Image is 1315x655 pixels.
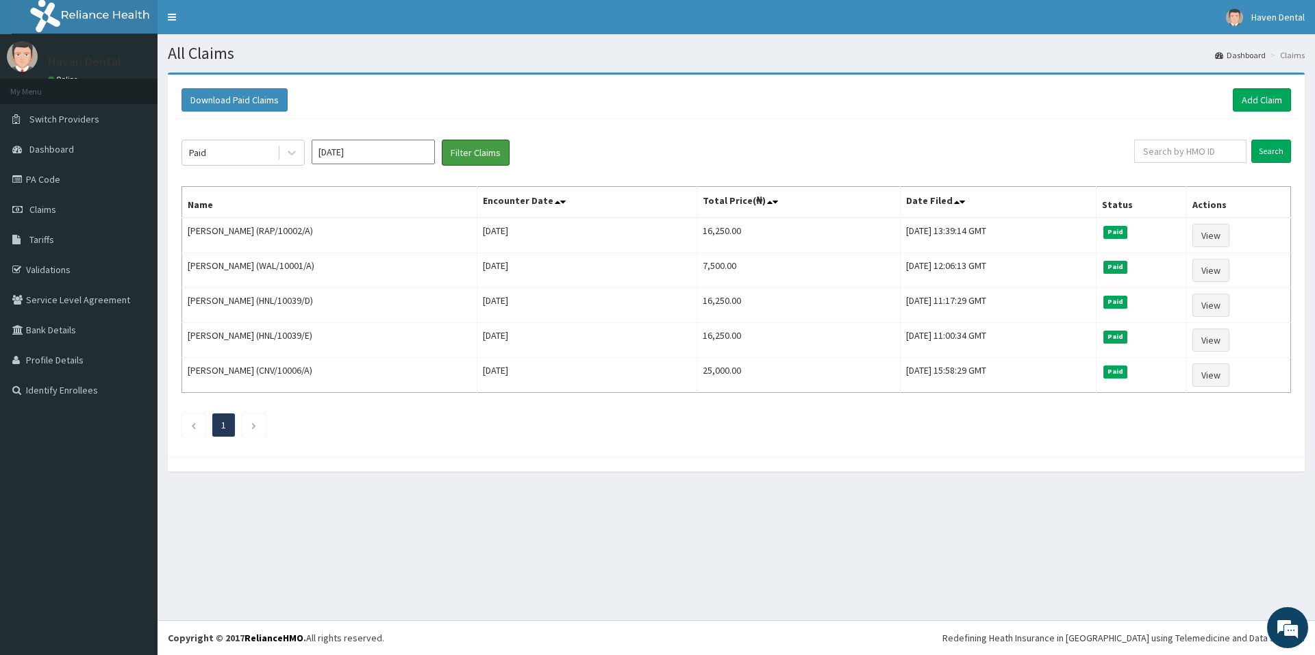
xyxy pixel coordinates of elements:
strong: Copyright © 2017 . [168,632,306,644]
a: Previous page [190,419,197,431]
input: Select Month and Year [312,140,435,164]
th: Encounter Date [477,187,697,218]
div: Redefining Heath Insurance in [GEOGRAPHIC_DATA] using Telemedicine and Data Science! [942,631,1305,645]
a: View [1192,329,1229,352]
td: [PERSON_NAME] (RAP/10002/A) [182,218,477,253]
td: 16,250.00 [697,323,900,358]
th: Actions [1187,187,1291,218]
td: 16,250.00 [697,288,900,323]
a: View [1192,259,1229,282]
a: Dashboard [1215,49,1266,61]
a: Add Claim [1233,88,1291,112]
td: [PERSON_NAME] (CNV/10006/A) [182,358,477,393]
th: Total Price(₦) [697,187,900,218]
a: View [1192,363,1229,387]
td: 25,000.00 [697,358,900,393]
td: [PERSON_NAME] (HNL/10039/E) [182,323,477,358]
span: Claims [29,203,56,216]
span: Paid [1103,365,1128,378]
a: Next page [251,419,257,431]
div: Minimize live chat window [225,7,258,40]
td: [DATE] [477,323,697,358]
span: Paid [1103,331,1128,343]
td: [DATE] [477,218,697,253]
img: d_794563401_company_1708531726252_794563401 [25,68,55,103]
td: [DATE] 11:00:34 GMT [900,323,1096,358]
a: Page 1 is your current page [221,419,226,431]
td: [DATE] 12:06:13 GMT [900,253,1096,288]
img: User Image [1226,9,1243,26]
span: We're online! [79,172,189,311]
th: Name [182,187,477,218]
div: Paid [189,146,206,159]
li: Claims [1267,49,1305,61]
a: Online [48,75,81,84]
p: Haven Dental [48,55,121,68]
td: [DATE] 13:39:14 GMT [900,218,1096,253]
a: View [1192,294,1229,317]
textarea: Type your message and hit 'Enter' [7,374,261,422]
span: Tariffs [29,233,54,246]
footer: All rights reserved. [158,620,1315,655]
td: [PERSON_NAME] (WAL/10001/A) [182,253,477,288]
input: Search [1251,140,1291,163]
a: RelianceHMO [245,632,303,644]
img: User Image [7,41,38,72]
td: 16,250.00 [697,218,900,253]
span: Switch Providers [29,113,99,125]
td: [DATE] [477,253,697,288]
th: Status [1096,187,1186,218]
button: Download Paid Claims [181,88,288,112]
td: [DATE] 15:58:29 GMT [900,358,1096,393]
td: [DATE] [477,358,697,393]
h1: All Claims [168,44,1305,62]
div: Chat with us now [71,77,230,94]
td: [DATE] 11:17:29 GMT [900,288,1096,323]
button: Filter Claims [442,140,510,166]
td: [DATE] [477,288,697,323]
input: Search by HMO ID [1134,140,1247,163]
a: View [1192,224,1229,247]
th: Date Filed [900,187,1096,218]
span: Paid [1103,296,1128,308]
span: Paid [1103,261,1128,273]
span: Paid [1103,226,1128,238]
td: 7,500.00 [697,253,900,288]
td: [PERSON_NAME] (HNL/10039/D) [182,288,477,323]
span: Haven Dental [1251,11,1305,23]
span: Dashboard [29,143,74,155]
